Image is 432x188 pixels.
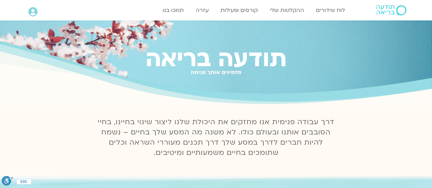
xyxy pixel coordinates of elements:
[94,117,338,158] p: דרך עבודה פנימית אנו מחזקים את היכולת שלנו ליצור שינוי בחיינו, בחיי הסובבים אותנו ובעולם כולו. לא...
[159,4,187,17] a: תמכו בנו
[266,4,307,17] a: ההקלטות שלי
[312,4,348,17] a: לוח שידורים
[217,4,261,17] a: קורסים ופעילות
[192,4,212,17] a: עזרה
[376,5,406,15] img: תודעה בריאה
